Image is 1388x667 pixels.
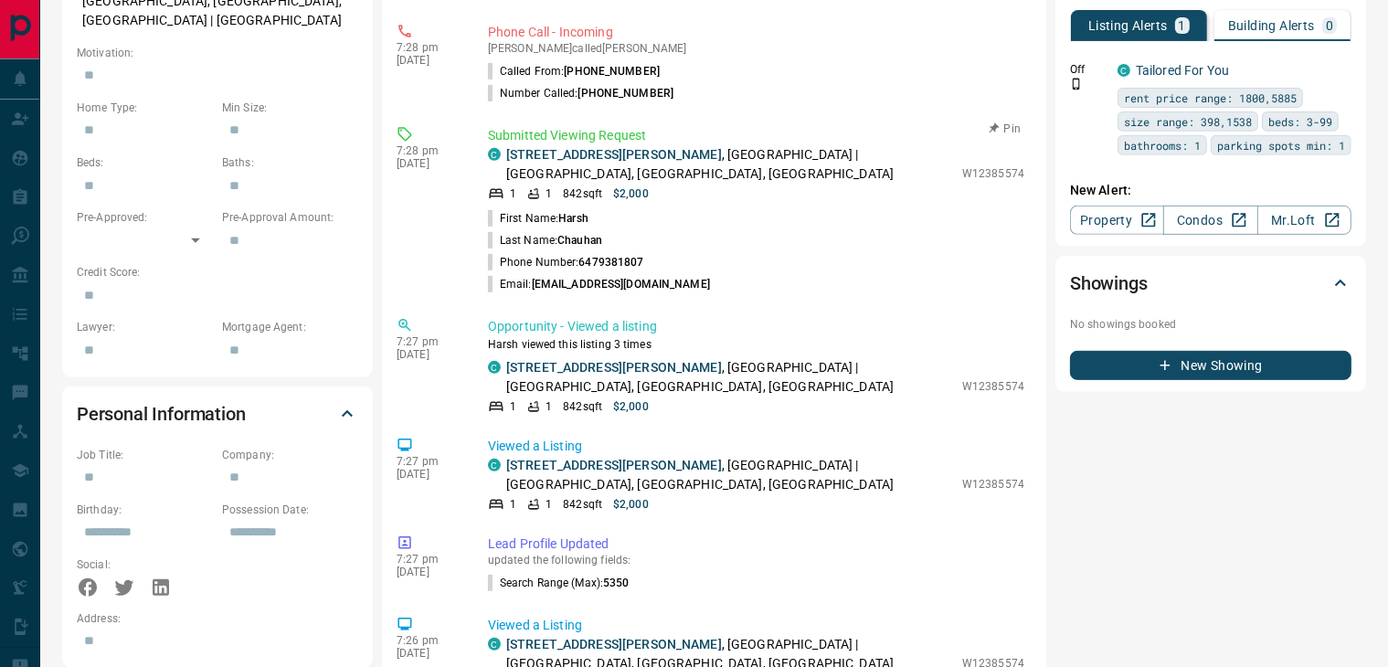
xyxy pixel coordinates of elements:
[1257,206,1351,235] a: Mr.Loft
[488,638,501,651] div: condos.ca
[488,42,1024,55] p: [PERSON_NAME] called [PERSON_NAME]
[510,185,516,202] p: 1
[488,148,501,161] div: condos.ca
[77,45,358,61] p: Motivation:
[613,185,649,202] p: $2,000
[1070,261,1351,305] div: Showings
[1070,351,1351,380] button: New Showing
[506,456,953,494] p: , [GEOGRAPHIC_DATA] | [GEOGRAPHIC_DATA], [GEOGRAPHIC_DATA], [GEOGRAPHIC_DATA]
[506,360,722,375] a: [STREET_ADDRESS][PERSON_NAME]
[558,212,588,225] span: Harsh
[77,100,213,116] p: Home Type:
[77,319,213,335] p: Lawyer:
[1179,19,1186,32] p: 1
[546,398,552,415] p: 1
[1118,64,1130,77] div: condos.ca
[488,232,602,249] p: Last Name:
[397,647,461,660] p: [DATE]
[1228,19,1315,32] p: Building Alerts
[546,185,552,202] p: 1
[397,553,461,566] p: 7:27 pm
[564,65,660,78] span: [PHONE_NUMBER]
[979,121,1032,137] button: Pin
[397,634,461,647] p: 7:26 pm
[397,455,461,468] p: 7:27 pm
[506,637,722,651] a: [STREET_ADDRESS][PERSON_NAME]
[488,63,660,79] p: Called From:
[506,358,953,397] p: , [GEOGRAPHIC_DATA] | [GEOGRAPHIC_DATA], [GEOGRAPHIC_DATA], [GEOGRAPHIC_DATA]
[1070,206,1164,235] a: Property
[488,276,710,292] p: Email:
[1163,206,1257,235] a: Condos
[613,496,649,513] p: $2,000
[397,566,461,578] p: [DATE]
[1124,89,1297,107] span: rent price range: 1800,5885
[1070,61,1107,78] p: Off
[563,398,602,415] p: 842 sqft
[506,458,722,472] a: [STREET_ADDRESS][PERSON_NAME]
[488,459,501,471] div: condos.ca
[613,398,649,415] p: $2,000
[397,54,461,67] p: [DATE]
[488,336,1024,353] p: Harsh viewed this listing 3 times
[1070,316,1351,333] p: No showings booked
[557,234,602,247] span: Chauhan
[1070,269,1148,298] h2: Showings
[397,41,461,54] p: 7:28 pm
[510,398,516,415] p: 1
[488,317,1024,336] p: Opportunity - Viewed a listing
[397,157,461,170] p: [DATE]
[488,85,673,101] p: Number Called:
[77,447,213,463] p: Job Title:
[488,254,644,270] p: Phone Number:
[397,348,461,361] p: [DATE]
[77,556,213,573] p: Social:
[222,502,358,518] p: Possession Date:
[488,616,1024,635] p: Viewed a Listing
[222,100,358,116] p: Min Size:
[1326,19,1333,32] p: 0
[1070,181,1351,200] p: New Alert:
[532,278,710,291] span: [EMAIL_ADDRESS][DOMAIN_NAME]
[1088,19,1168,32] p: Listing Alerts
[77,610,358,627] p: Address:
[488,210,588,227] p: First Name:
[222,319,358,335] p: Mortgage Agent:
[488,23,1024,42] p: Phone Call - Incoming
[603,577,629,589] span: 5350
[1268,112,1332,131] span: beds: 3-99
[578,256,643,269] span: 6479381807
[563,185,602,202] p: 842 sqft
[506,147,722,162] a: [STREET_ADDRESS][PERSON_NAME]
[962,378,1024,395] p: W12385574
[1124,112,1252,131] span: size range: 398,1538
[488,554,1024,566] p: updated the following fields:
[488,437,1024,456] p: Viewed a Listing
[506,145,953,184] p: , [GEOGRAPHIC_DATA] | [GEOGRAPHIC_DATA], [GEOGRAPHIC_DATA], [GEOGRAPHIC_DATA]
[77,209,213,226] p: Pre-Approved:
[397,335,461,348] p: 7:27 pm
[222,154,358,171] p: Baths:
[488,535,1024,554] p: Lead Profile Updated
[488,126,1024,145] p: Submitted Viewing Request
[1217,136,1345,154] span: parking spots min: 1
[546,496,552,513] p: 1
[397,144,461,157] p: 7:28 pm
[222,447,358,463] p: Company:
[77,264,358,281] p: Credit Score:
[962,165,1024,182] p: W12385574
[77,399,246,429] h2: Personal Information
[488,361,501,374] div: condos.ca
[77,154,213,171] p: Beds:
[563,496,602,513] p: 842 sqft
[77,502,213,518] p: Birthday:
[1124,136,1201,154] span: bathrooms: 1
[77,392,358,436] div: Personal Information
[1136,63,1229,78] a: Tailored For You
[488,575,630,591] p: Search Range (Max) :
[222,209,358,226] p: Pre-Approval Amount:
[1070,78,1083,90] svg: Push Notification Only
[578,87,674,100] span: [PHONE_NUMBER]
[510,496,516,513] p: 1
[962,476,1024,492] p: W12385574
